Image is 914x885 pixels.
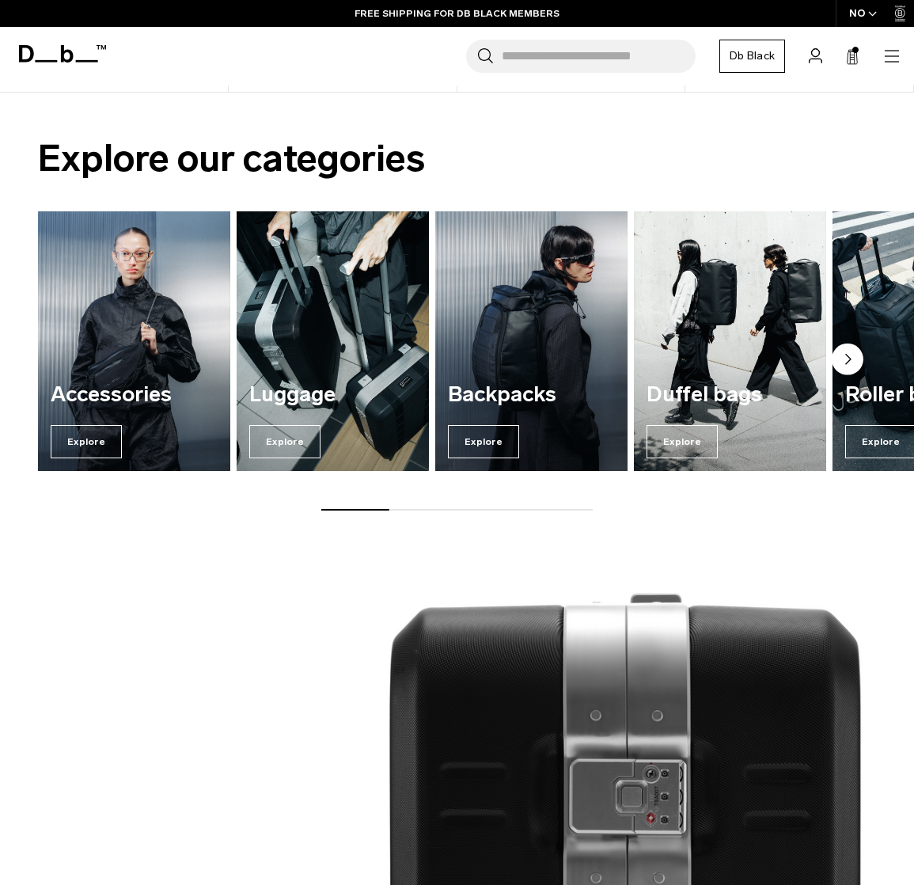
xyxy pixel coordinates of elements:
a: FREE SHIPPING FOR DB BLACK MEMBERS [355,6,559,21]
a: Luggage Explore [237,211,429,471]
div: 1 / 7 [38,211,230,471]
div: 4 / 7 [634,211,826,471]
div: 2 / 7 [237,211,429,471]
span: Explore [51,425,122,458]
h3: Duffel bags [647,383,813,407]
a: Duffel bags Explore [634,211,826,471]
a: Backpacks Explore [435,211,628,471]
button: Next slide [832,344,863,378]
div: 3 / 7 [435,211,628,471]
a: Db Black [719,40,785,73]
span: Explore [647,425,718,458]
h3: Luggage [249,383,416,407]
a: Accessories Explore [38,211,230,471]
h3: Accessories [51,383,218,407]
span: Explore [249,425,320,458]
h3: Backpacks [448,383,615,407]
h2: Explore our categories [38,131,876,187]
span: Explore [448,425,519,458]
